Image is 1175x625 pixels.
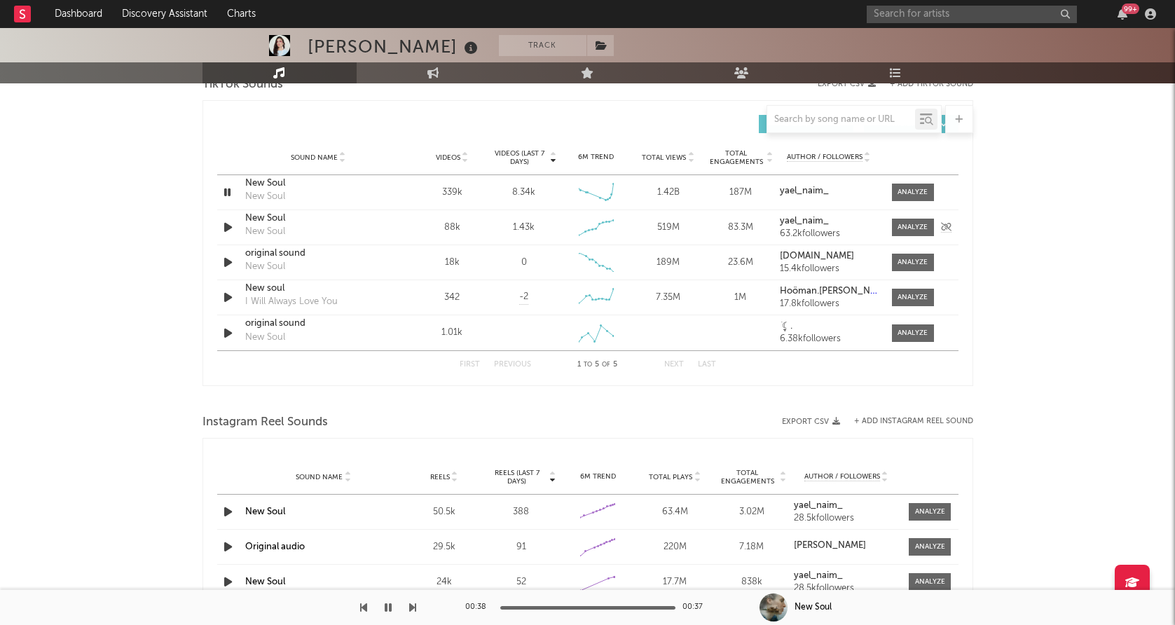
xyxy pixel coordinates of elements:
[245,282,392,296] a: New soul
[640,505,710,519] div: 63.4M
[794,541,866,550] strong: [PERSON_NAME]
[642,153,686,162] span: Total Views
[635,186,701,200] div: 1.42B
[780,252,854,261] strong: [DOMAIN_NAME]
[717,540,787,554] div: 7.18M
[245,507,285,516] a: New Soul
[780,217,877,226] a: yael_naim_
[782,418,840,426] button: Export CSV
[409,575,479,589] div: 24k
[245,295,338,309] div: I Will Always Love You
[563,152,628,163] div: 6M Trend
[245,317,392,331] a: original sound
[804,472,880,481] span: Author / Followers
[245,225,285,239] div: New Soul
[202,414,328,431] span: Instagram Reel Sounds
[794,541,899,551] a: [PERSON_NAME]
[296,473,343,481] span: Sound Name
[1122,4,1139,14] div: 99 +
[635,221,701,235] div: 519M
[640,540,710,554] div: 220M
[708,149,764,166] span: Total Engagements
[420,291,485,305] div: 342
[708,256,773,270] div: 23.6M
[794,501,843,510] strong: yael_naim_
[602,362,610,368] span: of
[486,469,548,486] span: Reels (last 7 days)
[245,177,392,191] a: New Soul
[245,212,392,226] a: New Soul
[794,514,899,523] div: 28.5k followers
[635,291,701,305] div: 7.35M
[780,287,877,296] a: Hoöman.[PERSON_NAME]
[787,153,863,162] span: Author / Followers
[420,256,485,270] div: 18k
[635,256,701,270] div: 189M
[584,362,592,368] span: to
[486,505,556,519] div: 388
[245,331,285,345] div: New Soul
[794,571,899,581] a: yael_naim_
[420,186,485,200] div: 339k
[640,575,710,589] div: 17.7M
[563,472,633,482] div: 6M Trend
[559,357,636,373] div: 1 5 5
[717,469,778,486] span: Total Engagements
[780,186,829,195] strong: yael_naim_
[698,361,716,369] button: Last
[867,6,1077,23] input: Search for artists
[794,501,899,511] a: yael_naim_
[708,221,773,235] div: 83.3M
[780,322,792,331] strong: ࣪ ִֶָ☾.
[308,35,481,58] div: [PERSON_NAME]
[245,542,305,551] a: Original audio
[780,186,877,196] a: yael_naim_
[780,264,877,274] div: 15.4k followers
[708,291,773,305] div: 1M
[494,361,531,369] button: Previous
[245,577,285,586] a: New Soul
[1118,8,1127,20] button: 99+
[682,599,710,616] div: 00:37
[780,217,829,226] strong: yael_naim_
[717,505,787,519] div: 3.02M
[818,80,876,88] button: Export CSV
[854,418,973,425] button: + Add Instagram Reel Sound
[780,334,877,344] div: 6.38k followers
[708,186,773,200] div: 187M
[795,601,832,614] div: New Soul
[717,575,787,589] div: 838k
[521,256,527,270] div: 0
[245,260,285,274] div: New Soul
[202,76,283,93] span: TikTok Sounds
[430,473,450,481] span: Reels
[245,247,392,261] a: original sound
[409,540,479,554] div: 29.5k
[409,505,479,519] div: 50.5k
[780,229,877,239] div: 63.2k followers
[436,153,460,162] span: Videos
[245,190,285,204] div: New Soul
[465,599,493,616] div: 00:38
[519,290,528,304] span: -2
[486,575,556,589] div: 52
[780,287,891,296] strong: Hoöman.[PERSON_NAME]
[664,361,684,369] button: Next
[512,186,535,200] div: 8.34k
[780,299,877,309] div: 17.8k followers
[876,81,973,88] button: + Add TikTok Sound
[420,326,485,340] div: 1.01k
[840,418,973,425] div: + Add Instagram Reel Sound
[890,81,973,88] button: + Add TikTok Sound
[780,322,877,331] a: ࣪ ִֶָ☾.
[491,149,548,166] span: Videos (last 7 days)
[513,221,535,235] div: 1.43k
[794,584,899,593] div: 28.5k followers
[291,153,338,162] span: Sound Name
[649,473,692,481] span: Total Plays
